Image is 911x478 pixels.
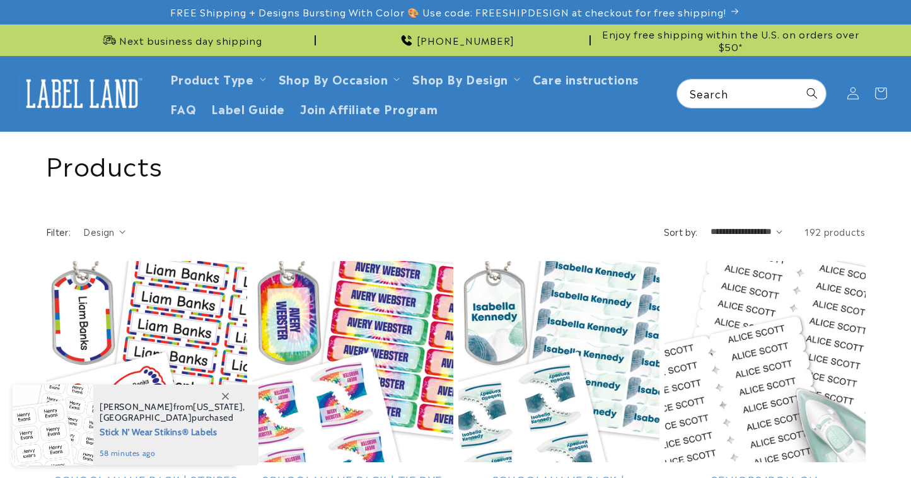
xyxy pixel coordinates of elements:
[15,69,150,118] a: Label Land
[163,64,271,93] summary: Product Type
[83,225,125,238] summary: Design (0 selected)
[798,79,826,107] button: Search
[100,401,173,412] span: [PERSON_NAME]
[83,225,114,238] span: Design
[46,148,866,180] h1: Products
[119,34,262,47] span: Next business day shipping
[785,424,898,465] iframe: Gorgias live chat messenger
[163,93,204,123] a: FAQ
[46,25,316,55] div: Announcement
[204,93,293,123] a: Label Guide
[279,71,388,86] span: Shop By Occasion
[596,25,866,55] div: Announcement
[170,70,254,87] a: Product Type
[412,70,508,87] a: Shop By Design
[100,402,245,423] span: from , purchased
[46,225,71,238] h2: Filter:
[525,64,646,93] a: Care instructions
[100,423,245,439] span: Stick N' Wear Stikins® Labels
[405,64,525,93] summary: Shop By Design
[271,64,405,93] summary: Shop By Occasion
[100,448,245,459] span: 58 minutes ago
[170,101,197,115] span: FAQ
[804,225,865,238] span: 192 products
[19,74,145,113] img: Label Land
[293,93,445,123] a: Join Affiliate Program
[170,6,726,18] span: FREE Shipping + Designs Bursting With Color 🎨 Use code: FREESHIPDESIGN at checkout for free shipp...
[596,28,866,52] span: Enjoy free shipping within the U.S. on orders over $50*
[300,101,438,115] span: Join Affiliate Program
[664,225,698,238] label: Sort by:
[533,71,639,86] span: Care instructions
[211,101,285,115] span: Label Guide
[321,25,591,55] div: Announcement
[100,412,192,423] span: [GEOGRAPHIC_DATA]
[193,401,243,412] span: [US_STATE]
[417,34,514,47] span: [PHONE_NUMBER]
